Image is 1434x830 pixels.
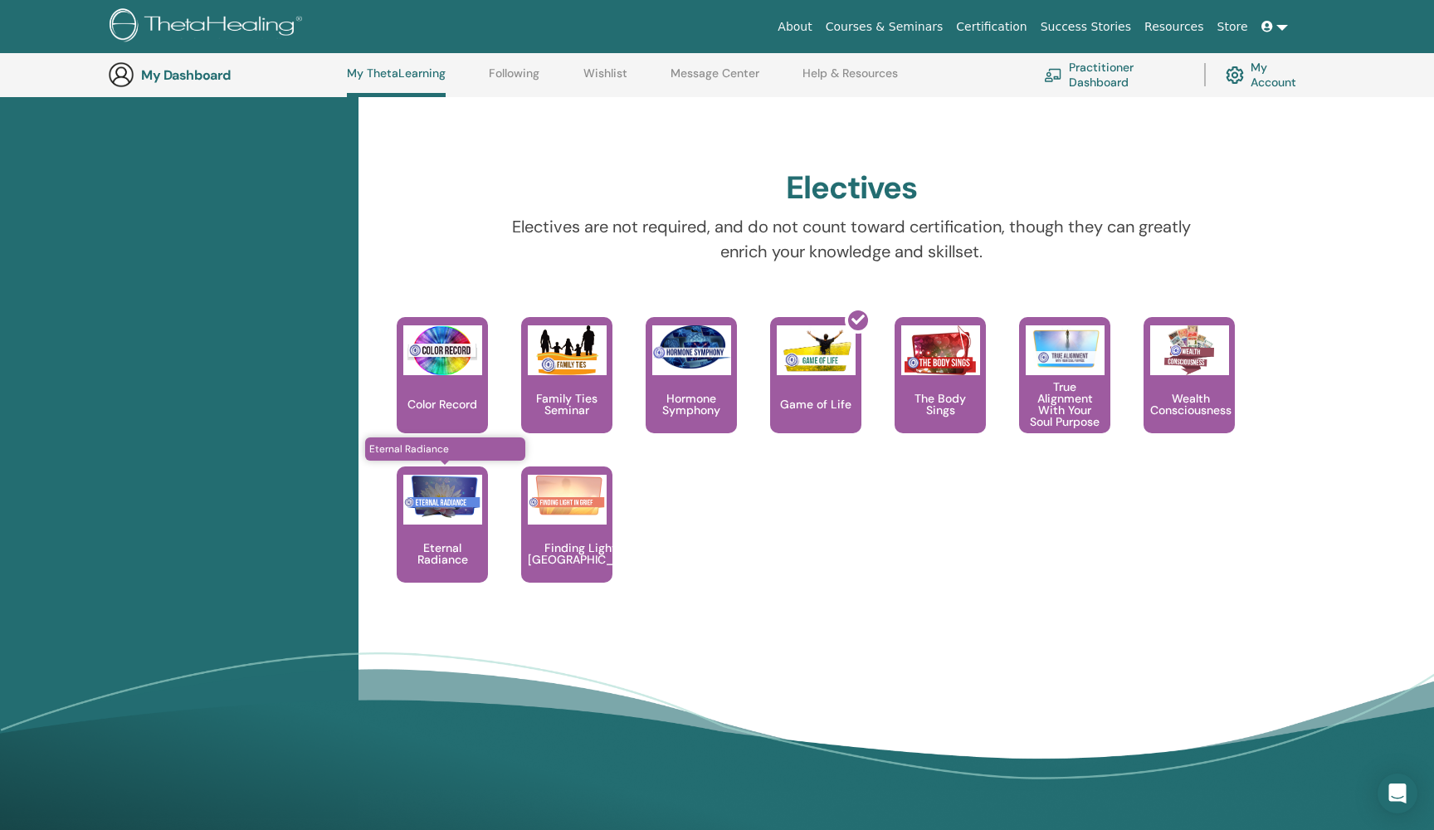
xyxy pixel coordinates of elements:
p: Game of Life [773,398,858,410]
a: Help & Resources [802,66,898,93]
img: Color Record [403,325,482,375]
img: Finding Light in Grief [528,475,607,519]
a: Certification [949,12,1033,42]
a: Courses & Seminars [819,12,950,42]
img: True Alignment With Your Soul Purpose [1026,325,1105,370]
a: Resources [1138,12,1211,42]
a: Store [1211,12,1255,42]
p: Finding Light in [GEOGRAPHIC_DATA] [521,542,652,565]
img: Wealth Consciousness [1150,325,1229,375]
a: Hormone Symphony Hormone Symphony [646,317,737,466]
p: Color Record [401,398,484,410]
span: Eternal Radiance [365,437,525,461]
p: Wealth Consciousness [1144,393,1238,416]
a: Wealth Consciousness Wealth Consciousness [1144,317,1235,466]
a: The Body Sings The Body Sings [895,317,986,466]
div: Open Intercom Messenger [1378,774,1417,813]
a: My ThetaLearning [347,66,446,97]
p: Electives are not required, and do not count toward certification, though they can greatly enrich... [508,214,1196,264]
h3: My Dashboard [141,67,307,83]
img: Hormone Symphony [652,325,731,369]
a: Family Ties Seminar Family Ties Seminar [521,317,612,466]
img: The Body Sings [901,325,980,375]
a: Following [489,66,539,93]
img: generic-user-icon.jpg [108,61,134,88]
a: Eternal Radiance Eternal Radiance Eternal Radiance [397,466,488,616]
a: True Alignment With Your Soul Purpose True Alignment With Your Soul Purpose [1019,317,1110,466]
p: Hormone Symphony [646,393,737,416]
p: Eternal Radiance [397,542,488,565]
p: True Alignment With Your Soul Purpose [1019,381,1110,427]
a: Finding Light in Grief Finding Light in [GEOGRAPHIC_DATA] [521,466,612,616]
img: chalkboard-teacher.svg [1044,68,1062,81]
h2: Electives [786,169,917,207]
a: About [771,12,818,42]
img: logo.png [110,8,308,46]
a: Color Record Color Record [397,317,488,466]
p: The Body Sings [895,393,986,416]
a: My Account [1226,56,1310,93]
img: cog.svg [1226,62,1244,88]
img: Game of Life [777,325,856,375]
a: Wishlist [583,66,627,93]
img: Eternal Radiance [403,475,482,519]
a: Success Stories [1034,12,1138,42]
a: Message Center [671,66,759,93]
a: Practitioner Dashboard [1044,56,1184,93]
a: Game of Life Game of Life [770,317,861,466]
img: Family Ties Seminar [528,325,607,375]
p: Family Ties Seminar [521,393,612,416]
